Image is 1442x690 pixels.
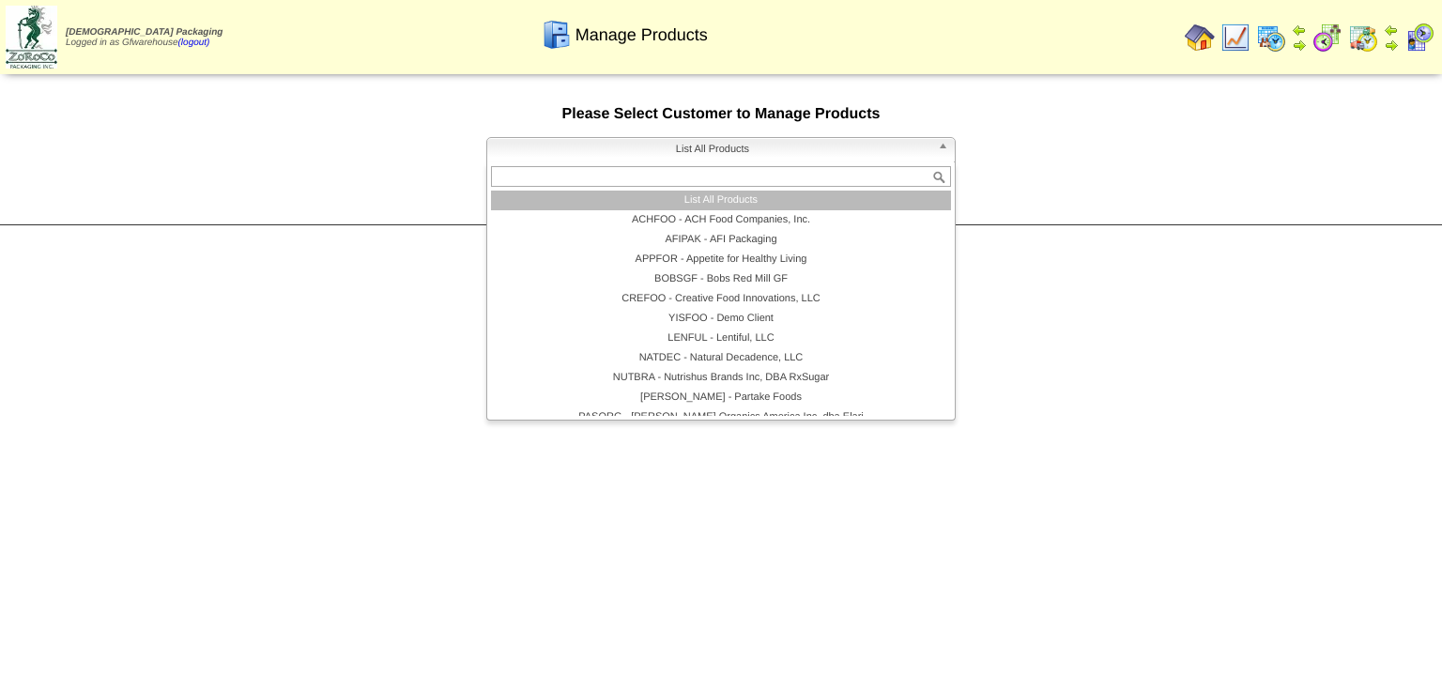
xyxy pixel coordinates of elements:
img: arrowleft.gif [1384,23,1399,38]
span: Logged in as Gfwarehouse [66,27,222,48]
img: arrowleft.gif [1292,23,1307,38]
img: arrowright.gif [1384,38,1399,53]
li: LENFUL - Lentiful, LLC [491,329,951,348]
li: [PERSON_NAME] - Partake Foods [491,388,951,407]
li: ACHFOO - ACH Food Companies, Inc. [491,210,951,230]
li: NATDEC - Natural Decadence, LLC [491,348,951,368]
li: BOBSGF - Bobs Red Mill GF [491,269,951,289]
span: Please Select Customer to Manage Products [562,106,881,122]
span: [DEMOGRAPHIC_DATA] Packaging [66,27,222,38]
li: AFIPAK - AFI Packaging [491,230,951,250]
img: calendarblend.gif [1312,23,1342,53]
img: zoroco-logo-small.webp [6,6,57,69]
span: Manage Products [575,25,708,45]
img: arrowright.gif [1292,38,1307,53]
li: YISFOO - Demo Client [491,309,951,329]
img: cabinet.gif [542,20,572,50]
img: calendarinout.gif [1348,23,1378,53]
li: NUTBRA - Nutrishus Brands Inc, DBA RxSugar [491,368,951,388]
li: PASORG - [PERSON_NAME] Organics America Inc. dba Elari [491,407,951,427]
li: CREFOO - Creative Food Innovations, LLC [491,289,951,309]
span: List All Products [495,138,930,161]
img: calendarcustomer.gif [1404,23,1434,53]
li: APPFOR - Appetite for Healthy Living [491,250,951,269]
a: (logout) [178,38,210,48]
li: List All Products [491,191,951,210]
img: calendarprod.gif [1256,23,1286,53]
img: home.gif [1185,23,1215,53]
img: line_graph.gif [1220,23,1250,53]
